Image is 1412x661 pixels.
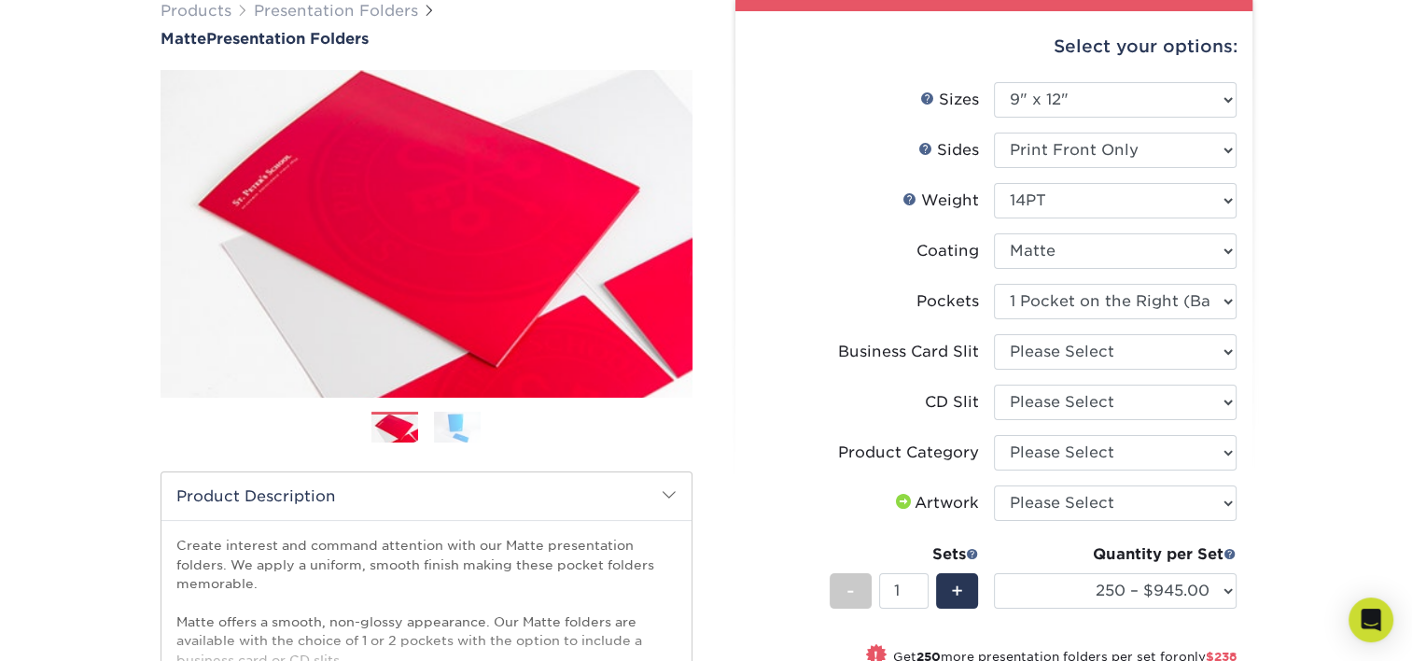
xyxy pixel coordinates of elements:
[830,543,979,566] div: Sets
[161,49,692,417] img: Matte 01
[918,139,979,162] div: Sides
[925,391,979,414] div: CD Slit
[951,577,963,605] span: +
[254,2,418,20] a: Presentation Folders
[371,413,418,444] img: Presentation Folders 01
[920,89,979,111] div: Sizes
[1349,598,1393,642] div: Open Intercom Messenger
[846,577,855,605] span: -
[838,341,979,363] div: Business Card Slit
[161,30,206,48] span: Matte
[916,240,979,262] div: Coating
[161,30,692,48] a: MattePresentation Folders
[892,492,979,514] div: Artwork
[434,412,481,443] img: Presentation Folders 02
[994,543,1237,566] div: Quantity per Set
[838,442,979,464] div: Product Category
[5,604,159,654] iframe: Google Customer Reviews
[161,30,692,48] h1: Presentation Folders
[750,11,1237,82] div: Select your options:
[902,190,979,212] div: Weight
[161,472,692,520] h2: Product Description
[161,2,231,20] a: Products
[916,290,979,313] div: Pockets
